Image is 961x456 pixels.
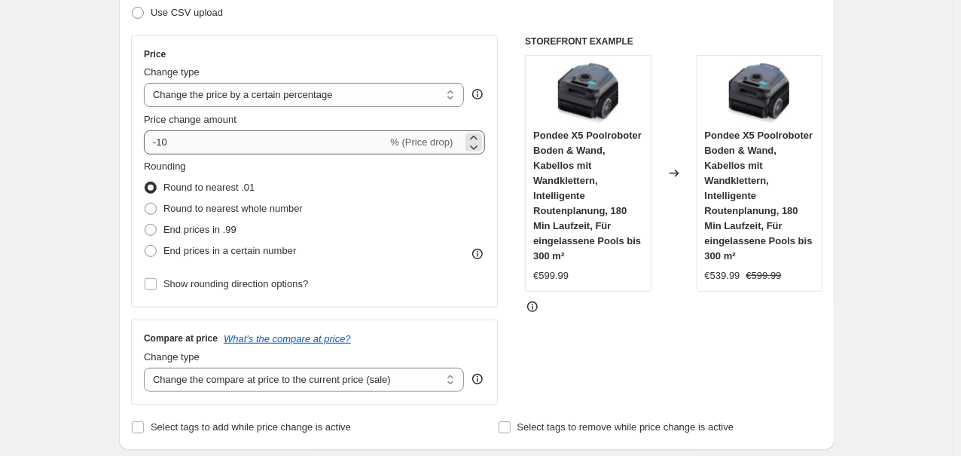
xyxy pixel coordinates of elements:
div: €539.99 [705,268,740,283]
h6: STOREFRONT EXAMPLE [525,35,822,47]
input: -15 [144,130,387,155]
span: Select tags to remove while price change is active [517,421,734,433]
span: % (Price drop) [390,136,453,148]
button: What's the compare at price? [224,333,351,344]
span: Use CSV upload [151,7,223,18]
span: Pondee X5 Poolroboter Boden & Wand, Kabellos mit Wandklettern, Intelligente Routenplanung, 180 Mi... [533,130,642,262]
div: €599.99 [533,268,569,283]
span: End prices in .99 [163,224,236,235]
span: Price change amount [144,114,236,125]
img: 612oIOSKHfL._AC_SL1500_80x.jpg [729,63,789,124]
span: Change type [144,351,200,363]
span: Change type [144,66,200,78]
span: Select tags to add while price change is active [151,421,351,433]
h3: Compare at price [144,332,218,344]
span: Rounding [144,161,186,172]
strike: €599.99 [746,268,782,283]
div: help [470,87,485,102]
h3: Price [144,48,166,60]
img: 612oIOSKHfL._AC_SL1500_80x.jpg [558,63,618,124]
span: Show rounding direction options? [163,278,308,289]
span: Round to nearest whole number [163,203,303,214]
span: Round to nearest .01 [163,182,255,193]
div: help [470,372,485,387]
span: End prices in a certain number [163,245,296,256]
span: Pondee X5 Poolroboter Boden & Wand, Kabellos mit Wandklettern, Intelligente Routenplanung, 180 Mi... [705,130,813,262]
